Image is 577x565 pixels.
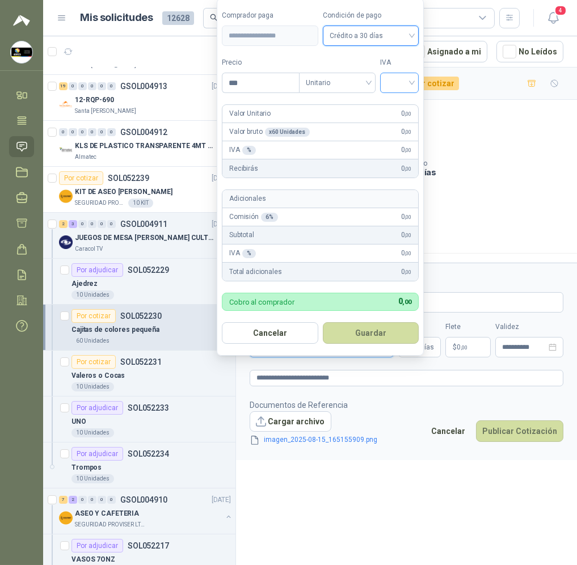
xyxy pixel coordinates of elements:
span: 0 [401,230,411,241]
p: ASEO Y CAFETERIA [75,508,139,519]
div: 0 [107,82,116,90]
button: Publicar Cotización [476,420,563,442]
p: Subtotal [229,230,254,241]
span: search [210,14,218,22]
p: Documentos de Referencia [250,399,396,411]
div: 2 [69,496,77,504]
div: % [242,249,256,258]
p: [DATE] [212,81,231,92]
div: Por adjudicar [71,539,123,553]
span: ,00 [405,214,411,220]
div: 19 [59,82,68,90]
div: 10 Unidades [71,474,114,483]
p: JUEGOS DE MESA [PERSON_NAME] CULTURAL [75,233,216,243]
p: [DATE] [212,495,231,505]
p: SEGURIDAD PROVISER LTDA [75,199,126,208]
a: 7 2 0 0 0 0 GSOL004910[DATE] Company LogoASEO Y CAFETERIASEGURIDAD PROVISER LTDA [59,493,233,529]
span: 4 [554,5,567,16]
p: Valor bruto [229,127,310,137]
div: 0 [78,82,87,90]
div: 6 % [261,213,278,222]
p: VASOS 7ONZ [71,554,115,565]
button: Guardar [323,322,419,344]
p: GSOL004912 [120,128,167,136]
p: UNO [71,416,86,427]
span: Unitario [306,74,369,91]
button: Cancelar [425,420,471,442]
span: 0 [401,145,411,155]
p: Trompos [71,462,102,473]
a: Por adjudicarSOL052234Trompos10 Unidades [43,442,235,488]
span: 0 [401,108,411,119]
span: Crédito a 30 días [330,27,412,44]
span: ,00 [405,111,411,117]
button: 4 [543,8,563,28]
p: SOL052233 [128,404,169,412]
div: 0 [88,82,96,90]
p: Santa [PERSON_NAME] [75,107,136,116]
div: 0 [78,128,87,136]
div: % [242,146,256,155]
span: 0 [401,163,411,174]
span: 12628 [162,11,194,25]
label: Precio [222,57,299,68]
button: Cargar archivo [250,411,331,432]
div: 10 Unidades [71,382,114,391]
img: Company Logo [59,98,73,111]
p: Adicionales [229,193,266,204]
span: 0 [401,212,411,222]
a: Por adjudicarSOL052229Ajedrez10 Unidades [43,259,235,305]
div: 60 Unidades [71,336,114,345]
span: ,00 [405,232,411,238]
label: Comprador paga [222,10,318,21]
p: GSOL004910 [120,496,167,504]
p: Comisión [229,212,278,222]
p: KIT DE ASEO [PERSON_NAME] [75,187,172,197]
div: Por cotizar [59,171,103,185]
div: x 60 Unidades [265,128,310,137]
a: imagen_2025-08-15_165155909.png [260,435,382,445]
div: 0 [59,128,68,136]
p: Valor Unitario [229,108,271,119]
div: 0 [88,496,96,504]
p: Cobro al comprador [229,298,294,306]
span: ,00 [405,147,411,153]
p: [DATE] [212,219,231,230]
img: Company Logo [59,235,73,249]
p: SOL052229 [128,266,169,274]
img: Logo peakr [13,14,30,27]
p: SOL052234 [128,450,169,458]
img: Company Logo [59,144,73,157]
p: Recibirás [229,163,258,174]
button: Cancelar [222,322,318,344]
p: IVA [229,248,255,259]
a: Por cotizarSOL052230Cajitas de colores pequeña60 Unidades [43,305,235,351]
div: Por adjudicar [71,401,123,415]
span: ,00 [461,344,468,351]
span: Días [420,338,434,357]
span: ,00 [405,250,411,256]
div: 10 Unidades [71,428,114,437]
span: ,00 [405,129,411,135]
p: [DATE] [212,173,231,184]
p: Valeros o Cocas [71,370,125,381]
div: Por adjudicar [71,447,123,461]
a: 19 0 0 0 0 0 GSOL004913[DATE] Company Logo12-RQP-690Santa [PERSON_NAME] [59,79,233,116]
div: 0 [107,128,116,136]
label: Validez [495,322,563,332]
div: 2 [59,220,68,228]
p: SOL052239 [108,174,149,182]
div: Por cotizar [407,77,459,90]
div: 0 [98,128,106,136]
div: 0 [107,220,116,228]
h1: Mis solicitudes [81,10,153,26]
div: 0 [98,220,106,228]
img: Company Logo [59,511,73,525]
p: Caracol TV [75,244,103,254]
label: Condición de pago [323,10,419,21]
div: 0 [107,496,116,504]
p: SEGURIDAD PROVISER LTDA [75,520,146,529]
div: 0 [98,496,106,504]
p: KLS DE PLASTICO TRANSPARENTE 4MT CAL 4 Y CINTA TRA [75,141,216,151]
p: GSOL004911 [120,220,167,228]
